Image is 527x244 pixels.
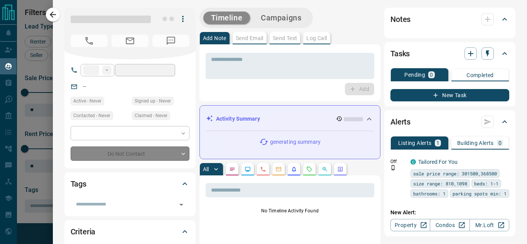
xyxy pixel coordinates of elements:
a: Condos [430,219,470,231]
svg: Lead Browsing Activity [245,166,251,172]
span: bathrooms: 1 [413,190,446,197]
button: New Task [390,89,509,101]
button: Open [176,199,187,210]
button: Timeline [203,12,250,24]
div: Activity Summary [206,112,374,126]
button: Campaigns [253,12,309,24]
svg: Agent Actions [337,166,343,172]
div: Criteria [71,222,189,241]
h2: Criteria [71,225,96,238]
a: -- [83,83,86,89]
span: sale price range: 301500,368500 [413,170,497,177]
svg: Listing Alerts [291,166,297,172]
h2: Tags [71,178,86,190]
p: Listing Alerts [398,140,432,146]
div: Do Not Contact [71,146,189,161]
svg: Notes [229,166,235,172]
span: No Number [71,35,108,47]
h2: Alerts [390,116,410,128]
span: beds: 1-1 [474,180,498,187]
svg: Opportunities [322,166,328,172]
p: 1 [436,140,439,146]
p: Activity Summary [216,115,260,123]
p: Add Note [203,35,226,41]
p: Pending [404,72,425,77]
span: Active - Never [73,97,101,105]
p: 0 [498,140,502,146]
span: Signed up - Never [135,97,171,105]
a: Property [390,219,430,231]
p: All [203,167,209,172]
span: parking spots min: 1 [453,190,507,197]
p: Off [390,158,406,165]
div: Tags [71,175,189,193]
div: Alerts [390,113,509,131]
svg: Calls [260,166,266,172]
span: No Email [111,35,149,47]
svg: Emails [275,166,282,172]
span: size range: 810,1098 [413,180,467,187]
p: generating summary [270,138,321,146]
a: Tailored For You [418,159,458,165]
div: Notes [390,10,509,29]
span: Contacted - Never [73,112,110,119]
p: No Timeline Activity Found [206,207,374,214]
p: New Alert: [390,209,509,217]
svg: Push Notification Only [390,165,396,170]
p: 0 [430,72,433,77]
div: condos.ca [410,159,416,165]
p: Building Alerts [457,140,494,146]
a: Mr.Loft [470,219,509,231]
h2: Notes [390,13,410,25]
h2: Tasks [390,47,410,60]
div: Tasks [390,44,509,63]
p: Completed [466,72,494,78]
span: Claimed - Never [135,112,167,119]
span: No Number [152,35,189,47]
svg: Requests [306,166,312,172]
